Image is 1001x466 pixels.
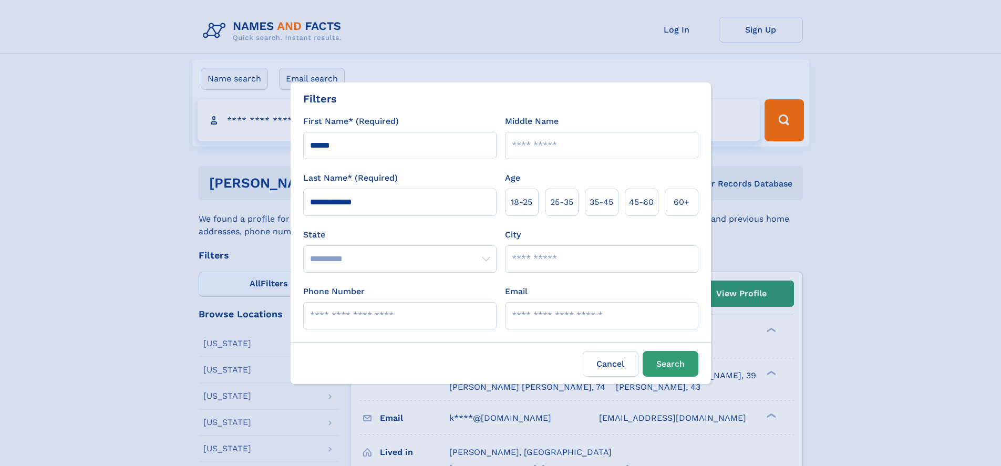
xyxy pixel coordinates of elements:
span: 25‑35 [550,196,573,209]
label: Phone Number [303,285,365,298]
label: City [505,229,521,241]
div: Filters [303,91,337,107]
label: State [303,229,497,241]
label: Age [505,172,520,184]
label: Email [505,285,528,298]
button: Search [643,351,698,377]
label: Last Name* (Required) [303,172,398,184]
label: First Name* (Required) [303,115,399,128]
label: Cancel [583,351,638,377]
label: Middle Name [505,115,559,128]
span: 18‑25 [511,196,532,209]
span: 45‑60 [629,196,654,209]
span: 60+ [674,196,689,209]
span: 35‑45 [590,196,613,209]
